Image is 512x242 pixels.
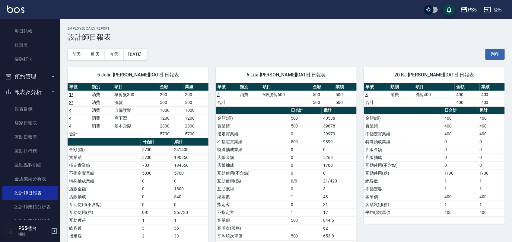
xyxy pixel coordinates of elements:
[158,106,183,114] td: 1000
[322,114,357,122] td: 40538
[90,98,113,106] td: 消費
[443,177,478,185] td: 1
[141,232,173,240] td: 2
[2,38,58,52] a: 排班表
[485,49,505,60] button: 列印
[289,169,322,177] td: 0
[5,225,17,237] img: Person
[261,91,311,98] td: A級洗剪600
[216,107,357,240] table: a dense table
[90,122,113,130] td: 消費
[68,169,141,177] td: 不指定實業績
[364,201,443,208] td: 客項次(服務)
[414,83,455,91] th: 項目
[68,161,141,169] td: 指定實業績
[443,107,478,115] th: 日合計
[289,224,322,232] td: 1
[183,83,208,91] th: 業績
[322,208,357,216] td: 17
[90,106,113,114] td: 消費
[216,177,289,185] td: 互助使用(點)
[7,5,24,13] img: Logo
[141,185,173,193] td: 0
[478,185,505,193] td: 1
[173,232,208,240] td: 33
[322,232,357,240] td: 653.8
[68,27,505,31] h2: Employee Daily Report
[68,216,141,224] td: 互助獲得
[478,153,505,161] td: 0
[90,83,113,91] th: 類別
[443,114,478,122] td: 400
[216,122,289,130] td: 實業績
[68,208,141,216] td: 互助使用(點)
[322,153,357,161] td: 5268
[158,98,183,106] td: 500
[183,106,208,114] td: 1000
[443,208,478,216] td: 400
[478,169,505,177] td: 1/30
[289,232,322,240] td: 500
[364,130,443,138] td: 不指定實業績
[364,177,443,185] td: 總客數
[216,83,357,107] table: a dense table
[2,116,58,130] a: 店家日報表
[173,208,208,216] td: 35/730
[289,130,322,138] td: 0
[289,216,322,224] td: 500
[468,6,477,14] div: PS5
[2,130,58,144] a: 互助日報表
[141,169,173,177] td: 5000
[2,144,58,158] a: 互助排行榜
[68,177,141,185] td: 特殊抽成業績
[113,98,158,106] td: 洗髮
[68,130,90,138] td: 合計
[364,122,443,130] td: 實業績
[478,107,505,115] th: 累計
[443,122,478,130] td: 400
[141,161,173,169] td: 700
[216,232,289,240] td: 平均項次單價
[443,169,478,177] td: 1/30
[173,201,208,208] td: 0
[173,193,208,201] td: 540
[443,146,478,153] td: 0
[141,224,173,232] td: 3
[238,83,261,91] th: 類別
[113,83,158,91] th: 項目
[68,153,141,161] td: 實業績
[158,114,183,122] td: 1200
[216,146,289,153] td: 特殊抽成業績
[364,146,443,153] td: 店販金額
[478,208,505,216] td: 400
[223,72,349,78] span: 6 Lita [PERSON_NAME][DATE] 日報表
[173,146,208,153] td: 241400
[322,193,357,201] td: 48
[18,231,49,237] p: 櫃檯
[414,91,455,98] td: 洗剪400
[183,130,208,138] td: 5700
[2,186,58,200] a: 設計師日報表
[68,193,141,201] td: 店販抽成
[183,122,208,130] td: 2800
[141,216,173,224] td: 1
[455,83,480,91] th: 金額
[141,193,173,201] td: 0
[364,98,389,106] td: 合計
[289,193,322,201] td: 1
[158,130,183,138] td: 5700
[322,146,357,153] td: 0
[90,91,113,98] td: 消費
[216,216,289,224] td: 客單價
[322,224,357,232] td: 62
[141,138,173,146] th: 日合計
[443,201,478,208] td: 1
[261,83,311,91] th: 項目
[68,224,141,232] td: 總客數
[216,98,238,106] td: 合計
[289,161,322,169] td: 0
[68,83,208,138] table: a dense table
[90,114,113,122] td: 消費
[173,224,208,232] td: 36
[238,91,261,98] td: 消費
